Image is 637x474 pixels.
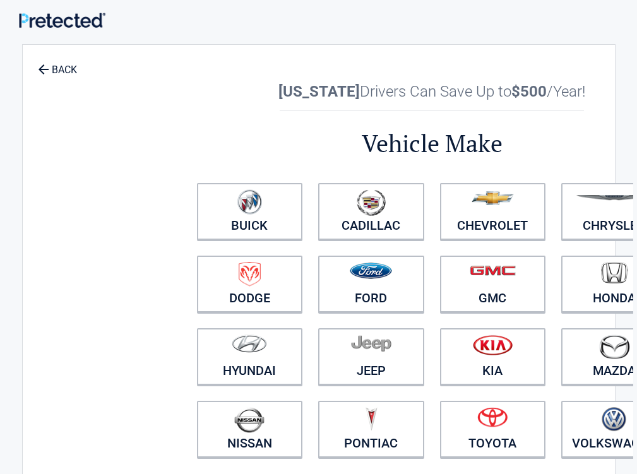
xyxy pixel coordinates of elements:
[601,262,628,284] img: honda
[19,13,105,28] img: Main Logo
[318,401,424,458] a: Pontiac
[35,53,80,75] a: BACK
[440,256,546,312] a: GMC
[197,328,303,385] a: Hyundai
[351,335,391,352] img: jeep
[598,335,630,359] img: mazda
[350,263,392,279] img: ford
[234,407,265,433] img: nissan
[365,407,378,431] img: pontiac
[357,189,386,216] img: cadillac
[197,183,303,240] a: Buick
[602,407,626,432] img: volkswagen
[197,256,303,312] a: Dodge
[470,265,516,276] img: gmc
[237,189,262,215] img: buick
[440,328,546,385] a: Kia
[318,256,424,312] a: Ford
[278,83,360,100] b: [US_STATE]
[318,328,424,385] a: Jeep
[197,401,303,458] a: Nissan
[440,401,546,458] a: Toyota
[473,335,513,355] img: kia
[232,335,267,353] img: hyundai
[477,407,508,427] img: toyota
[318,183,424,240] a: Cadillac
[472,191,514,205] img: chevrolet
[511,83,547,100] b: $500
[440,183,546,240] a: Chevrolet
[239,262,261,287] img: dodge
